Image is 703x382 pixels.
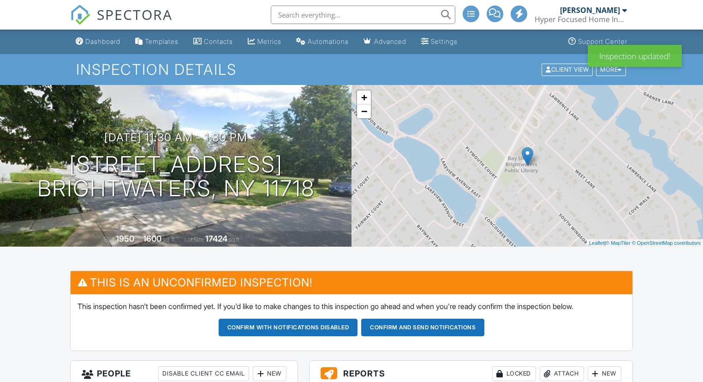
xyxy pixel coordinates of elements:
img: The Best Home Inspection Software - Spectora [70,5,90,25]
button: Confirm with notifications disabled [219,319,358,336]
div: Locked [492,366,536,381]
div: Attach [540,366,584,381]
div: Contacts [204,37,233,45]
a: Zoom out [357,104,371,118]
h1: [STREET_ADDRESS] Brightwaters, NY 11718 [37,152,315,201]
div: Dashboard [85,37,120,45]
span: Lot Size [185,236,204,243]
div: Inspection updated! [588,45,682,67]
div: Automations [308,37,349,45]
div: 1950 [116,234,134,243]
h3: This is an Unconfirmed Inspection! [71,271,632,294]
div: Hyper Focused Home Inspections [535,15,627,24]
div: 17424 [205,234,227,243]
div: Metrics [257,37,281,45]
a: © OpenStreetMap contributors [632,240,701,246]
a: Templates [131,33,182,50]
div: [PERSON_NAME] [560,6,620,15]
div: | [587,239,703,247]
a: Leaflet [589,240,604,246]
a: Client View [541,66,595,73]
span: sq.ft. [229,236,240,243]
div: More [596,63,626,76]
span: Built [104,236,114,243]
a: Zoom in [357,91,371,104]
a: Settings [417,33,461,50]
button: Confirm and send notifications [361,319,484,336]
a: Contacts [190,33,237,50]
a: Metrics [244,33,285,50]
div: Support Center [578,37,627,45]
a: Advanced [360,33,410,50]
a: © MapTiler [606,240,631,246]
p: This inspection hasn't been confirmed yet. If you'd like to make changes to this inspection go ah... [77,301,625,311]
div: 1600 [143,234,161,243]
div: Settings [431,37,458,45]
a: Dashboard [72,33,124,50]
div: New [253,366,286,381]
h1: Inspection Details [76,61,627,78]
h3: [DATE] 11:30 am - 1:30 pm [104,131,247,144]
div: New [588,366,621,381]
input: Search everything... [271,6,455,24]
span: sq. ft. [163,236,176,243]
div: Advanced [374,37,406,45]
div: Templates [145,37,179,45]
span: SPECTORA [97,5,173,24]
a: SPECTORA [70,12,173,32]
div: Disable Client CC Email [158,366,249,381]
a: Automations (Advanced) [292,33,352,50]
a: Support Center [565,33,631,50]
div: Client View [542,63,593,76]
